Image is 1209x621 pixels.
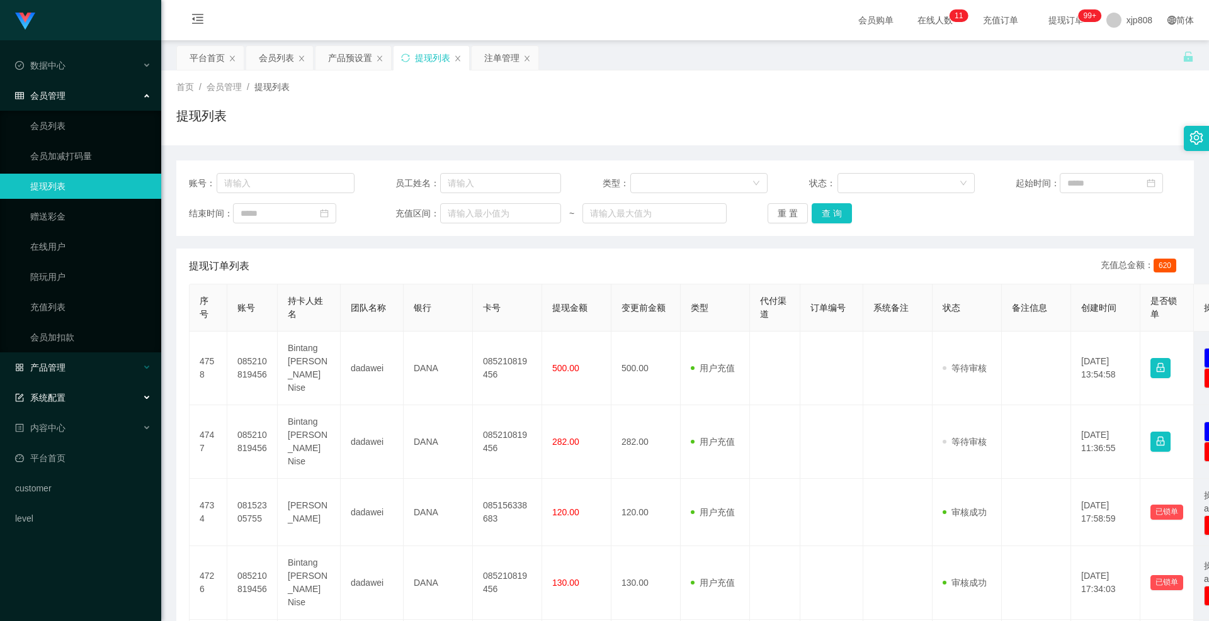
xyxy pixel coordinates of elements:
[404,332,473,405] td: DANA
[30,113,151,138] a: 会员列表
[30,204,151,229] a: 赠送彩金
[810,303,846,313] span: 订单编号
[561,207,582,220] span: ~
[278,332,341,405] td: Bintang [PERSON_NAME] Nise
[1154,259,1176,272] span: 620
[1150,358,1171,378] button: 图标: lock
[278,479,341,546] td: [PERSON_NAME]
[404,546,473,620] td: DANA
[454,55,462,62] i: 图标: close
[259,46,294,70] div: 会员列表
[189,207,233,220] span: 结束时间：
[809,177,837,190] span: 状态：
[414,303,431,313] span: 银行
[404,405,473,479] td: DANA
[960,179,967,188] i: 图标: down
[1071,479,1140,546] td: [DATE] 17:58:59
[911,16,959,25] span: 在线人数
[30,325,151,350] a: 会员加扣款
[1101,259,1181,274] div: 充值总金额：
[15,506,151,531] a: level
[473,479,542,546] td: 085156338683
[207,82,242,92] span: 会员管理
[189,259,249,274] span: 提现订单列表
[603,177,631,190] span: 类型：
[691,437,735,447] span: 用户充值
[943,363,987,373] span: 等待审核
[176,1,219,41] i: 图标: menu-fold
[341,546,404,620] td: dadawei
[611,546,681,620] td: 130.00
[812,203,852,223] button: 查 询
[227,479,278,546] td: 08152305755
[768,203,808,223] button: 重 置
[190,405,227,479] td: 4747
[622,303,666,313] span: 变更前金额
[320,209,329,218] i: 图标: calendar
[1042,16,1090,25] span: 提现订单
[328,46,372,70] div: 产品预设置
[278,546,341,620] td: Bintang [PERSON_NAME] Nise
[959,9,963,22] p: 1
[15,393,65,403] span: 系统配置
[229,55,236,62] i: 图标: close
[1150,296,1177,319] span: 是否锁单
[227,405,278,479] td: 085210819456
[1071,546,1140,620] td: [DATE] 17:34:03
[1012,303,1047,313] span: 备注信息
[760,296,786,319] span: 代付渠道
[376,55,383,62] i: 图标: close
[227,546,278,620] td: 085210819456
[752,179,760,188] i: 图标: down
[552,303,587,313] span: 提现金额
[552,363,579,373] span: 500.00
[473,332,542,405] td: 085210819456
[278,405,341,479] td: Bintang [PERSON_NAME] Nise
[473,405,542,479] td: 085210819456
[190,46,225,70] div: 平台首页
[440,203,561,223] input: 请输入最小值为
[523,55,531,62] i: 图标: close
[254,82,290,92] span: 提现列表
[404,479,473,546] td: DANA
[15,445,151,471] a: 图标: dashboard平台首页
[176,106,227,125] h1: 提现列表
[611,332,681,405] td: 500.00
[1189,131,1203,145] i: 图标: setting
[1079,9,1101,22] sup: 292
[199,82,201,92] span: /
[15,60,65,70] span: 数据中心
[977,16,1025,25] span: 充值订单
[15,423,24,432] i: 图标: profile
[200,296,208,319] span: 序号
[15,476,151,501] a: customer
[401,53,410,62] i: 图标: sync
[341,405,404,479] td: dadawei
[15,13,35,30] img: logo.9652507e.png
[176,82,194,92] span: 首页
[15,91,24,100] i: 图标: table
[189,177,217,190] span: 账号：
[1071,405,1140,479] td: [DATE] 11:36:55
[1183,51,1194,62] i: 图标: unlock
[30,143,151,169] a: 会员加减打码量
[473,546,542,620] td: 085210819456
[611,479,681,546] td: 120.00
[247,82,249,92] span: /
[691,578,735,588] span: 用户充值
[237,303,255,313] span: 账号
[582,203,726,223] input: 请输入最大值为
[943,507,987,517] span: 审核成功
[30,174,151,199] a: 提现列表
[1167,16,1176,25] i: 图标: global
[15,362,65,372] span: 产品管理
[1071,332,1140,405] td: [DATE] 13:54:58
[341,332,404,405] td: dadawei
[950,9,968,22] sup: 11
[1147,179,1155,187] i: 图标: calendar
[691,363,735,373] span: 用户充值
[691,507,735,517] span: 用户充值
[552,437,579,447] span: 282.00
[873,303,909,313] span: 系统备注
[15,61,24,70] i: 图标: check-circle-o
